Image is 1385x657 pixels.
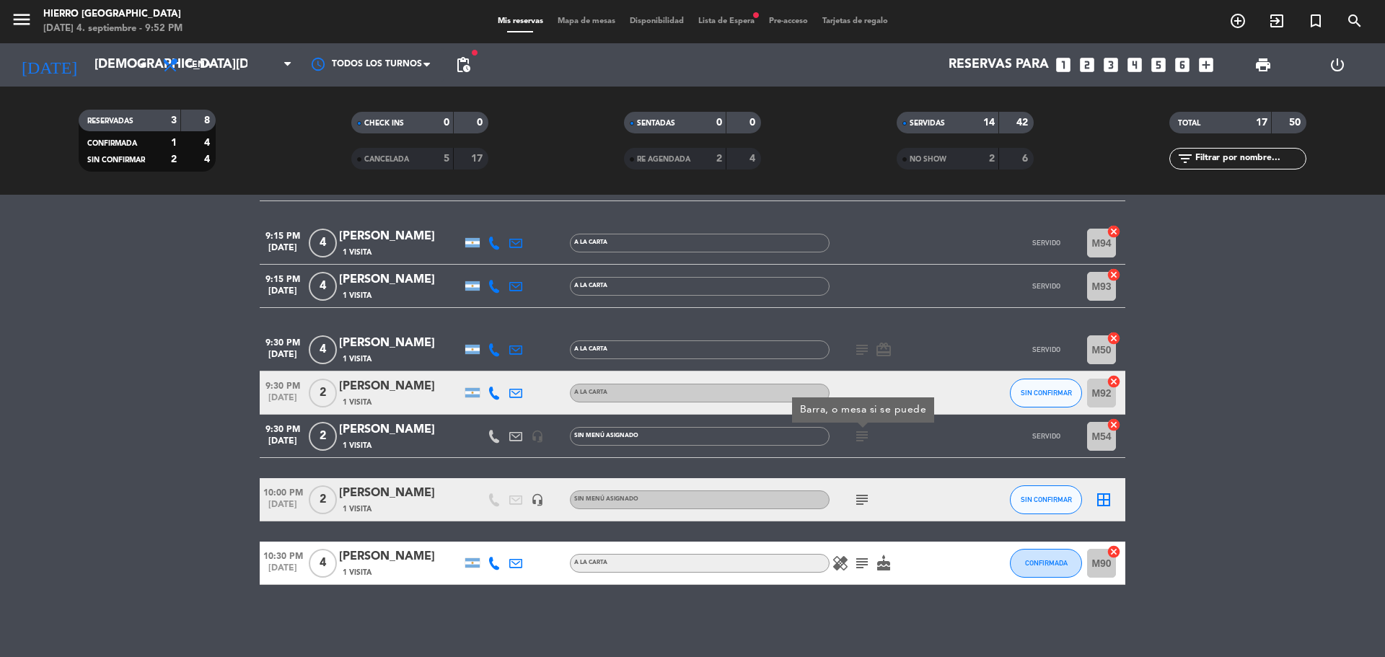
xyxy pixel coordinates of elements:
span: SENTADAS [637,120,675,127]
span: A la carta [574,560,607,565]
span: 1 Visita [343,353,371,365]
span: 2 [309,485,337,514]
span: Cena [186,60,211,70]
span: A la carta [574,283,607,288]
span: 9:30 PM [260,376,306,393]
strong: 6 [1022,154,1031,164]
span: 9:30 PM [260,420,306,436]
div: [PERSON_NAME] [339,270,462,289]
span: SIN CONFIRMAR [87,156,145,164]
i: add_circle_outline [1229,12,1246,30]
span: Sin menú asignado [574,433,638,438]
span: 1 Visita [343,567,371,578]
span: 2 [309,422,337,451]
i: cancel [1107,224,1121,239]
span: Lista de Espera [691,17,762,25]
div: LOG OUT [1300,43,1374,87]
span: [DATE] [260,393,306,410]
div: [PERSON_NAME] [339,334,462,353]
span: Reservas para [949,58,1049,72]
div: [PERSON_NAME] [339,377,462,396]
strong: 0 [444,118,449,128]
span: 10:00 PM [260,483,306,500]
span: CONFIRMADA [1025,559,1068,567]
span: RESERVADAS [87,118,133,125]
button: SERVIDO [1010,335,1082,364]
i: looks_3 [1102,56,1120,74]
strong: 3 [171,115,177,125]
span: Mapa de mesas [550,17,623,25]
div: Hierro [GEOGRAPHIC_DATA] [43,7,183,22]
i: turned_in_not [1307,12,1324,30]
span: RE AGENDADA [637,156,690,163]
strong: 4 [204,154,213,164]
strong: 14 [983,118,995,128]
strong: 0 [749,118,758,128]
button: SERVIDO [1010,229,1082,257]
span: fiber_manual_record [752,11,760,19]
div: [PERSON_NAME] [339,547,462,566]
span: [DATE] [260,350,306,366]
i: cake [875,555,892,572]
i: looks_4 [1125,56,1144,74]
span: 4 [309,549,337,578]
div: [DATE] 4. septiembre - 9:52 PM [43,22,183,36]
i: cancel [1107,374,1121,389]
span: pending_actions [454,56,472,74]
span: Pre-acceso [762,17,815,25]
span: Tarjetas de regalo [815,17,895,25]
i: subject [853,491,871,508]
i: looks_one [1054,56,1073,74]
strong: 0 [477,118,485,128]
i: looks_two [1078,56,1096,74]
span: SERVIDO [1032,282,1060,290]
i: headset_mic [531,430,544,443]
span: 4 [309,229,337,257]
span: 10:30 PM [260,547,306,563]
i: healing [832,555,849,572]
strong: 50 [1289,118,1303,128]
span: A la carta [574,346,607,352]
strong: 17 [1256,118,1267,128]
i: menu [11,9,32,30]
span: A la carta [574,389,607,395]
span: 4 [309,335,337,364]
span: [DATE] [260,436,306,453]
div: Barra, o mesa si se puede [800,402,927,418]
i: looks_5 [1149,56,1168,74]
strong: 42 [1016,118,1031,128]
div: [PERSON_NAME] [339,227,462,246]
span: 1 Visita [343,397,371,408]
strong: 4 [749,154,758,164]
strong: 4 [204,138,213,148]
span: CONFIRMADA [87,140,137,147]
i: border_all [1095,491,1112,508]
span: SERVIDAS [910,120,945,127]
span: NO SHOW [910,156,946,163]
i: cancel [1107,544,1121,559]
strong: 2 [989,154,995,164]
span: TOTAL [1178,120,1200,127]
span: Sin menú asignado [574,496,638,502]
span: SERVIDO [1032,345,1060,353]
span: A la carta [574,239,607,245]
span: 1 Visita [343,247,371,258]
span: fiber_manual_record [470,48,479,57]
span: 1 Visita [343,503,371,515]
i: subject [853,428,871,445]
i: cancel [1107,268,1121,282]
i: filter_list [1177,150,1194,167]
strong: 1 [171,138,177,148]
span: SIN CONFIRMAR [1021,389,1072,397]
span: CANCELADA [364,156,409,163]
span: [DATE] [260,500,306,516]
strong: 0 [716,118,722,128]
div: [PERSON_NAME] [339,484,462,503]
span: SERVIDO [1032,239,1060,247]
button: SIN CONFIRMAR [1010,485,1082,514]
i: cancel [1107,418,1121,432]
span: 2 [309,379,337,407]
i: add_box [1197,56,1215,74]
i: card_giftcard [875,341,892,358]
i: [DATE] [11,49,87,81]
